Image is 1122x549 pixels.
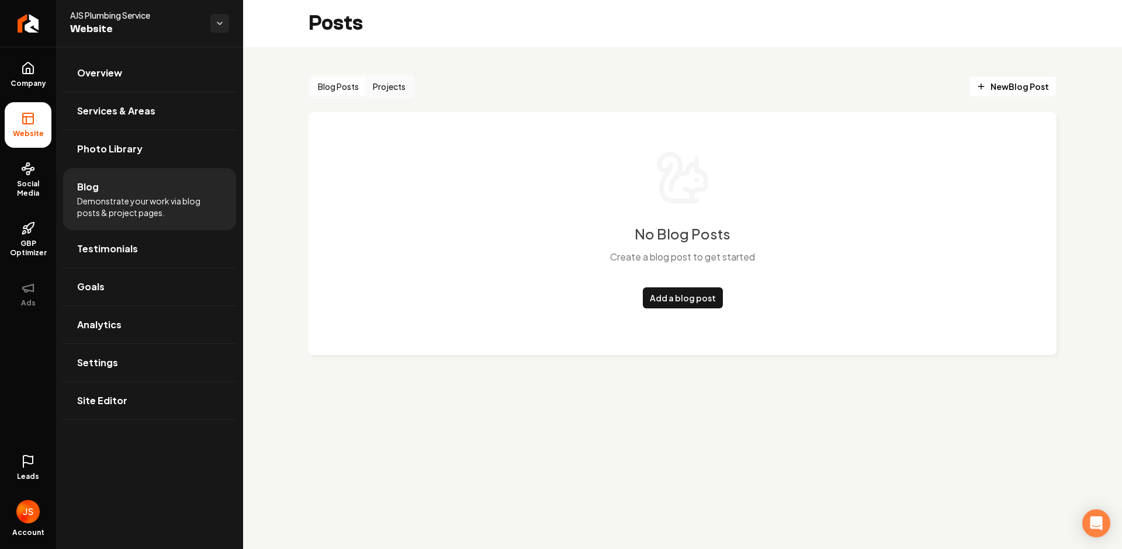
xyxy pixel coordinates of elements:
[635,224,730,243] h3: No Blog Posts
[311,77,366,96] button: Blog Posts
[77,394,127,408] span: Site Editor
[1082,509,1110,537] div: Open Intercom Messenger
[5,272,51,317] button: Ads
[77,66,122,80] span: Overview
[77,356,118,370] span: Settings
[63,130,236,168] a: Photo Library
[969,76,1057,97] a: NewBlog Post
[5,152,51,207] a: Social Media
[17,472,39,481] span: Leads
[63,382,236,419] a: Site Editor
[309,12,363,35] h2: Posts
[12,528,44,537] span: Account
[77,242,138,256] span: Testimonials
[70,9,201,21] span: AJS Plumbing Service
[77,142,143,156] span: Photo Library
[366,77,413,96] button: Projects
[63,92,236,130] a: Services & Areas
[18,14,39,33] img: Rebolt Logo
[5,179,51,198] span: Social Media
[63,54,236,92] a: Overview
[5,52,51,98] a: Company
[6,79,51,88] span: Company
[63,344,236,381] a: Settings
[63,268,236,305] a: Goals
[63,230,236,267] a: Testimonials
[77,318,122,332] span: Analytics
[5,212,51,267] a: GBP Optimizer
[77,280,105,294] span: Goals
[77,195,222,218] span: Demonstrate your work via blog posts & project pages.
[16,500,40,523] img: James Shamoun
[610,250,755,264] p: Create a blog post to get started
[16,495,40,523] button: Open user button
[643,287,723,308] a: Add a blog post
[5,239,51,258] span: GBP Optimizer
[77,180,99,194] span: Blog
[5,445,51,491] a: Leads
[63,306,236,343] a: Analytics
[8,129,49,138] span: Website
[77,104,155,118] span: Services & Areas
[70,21,201,37] span: Website
[976,81,1049,93] span: New Blog Post
[16,298,40,308] span: Ads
